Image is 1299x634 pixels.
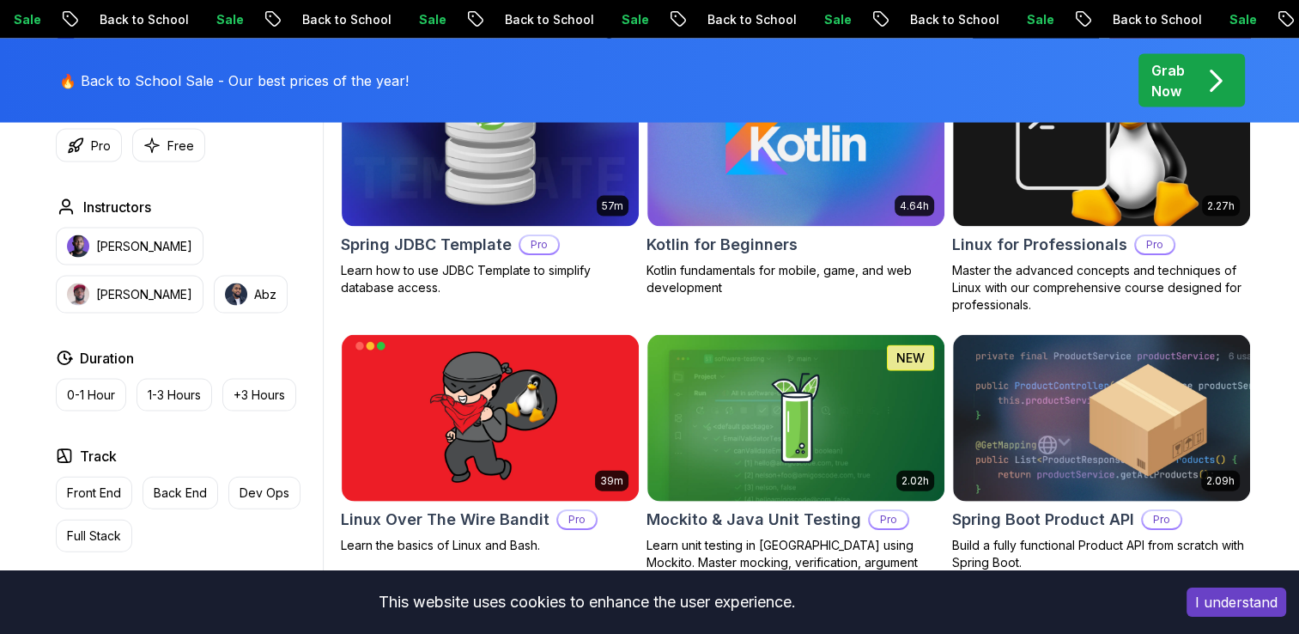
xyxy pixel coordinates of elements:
h2: Instructors [83,197,151,217]
p: Build a fully functional Product API from scratch with Spring Boot. [952,537,1251,571]
p: Pro [1143,511,1181,528]
a: Kotlin for Beginners card4.64hKotlin for BeginnersKotlin fundamentals for mobile, game, and web d... [646,59,945,296]
a: Spring Boot Product API card2.09hSpring Boot Product APIProBuild a fully functional Product API f... [952,334,1251,571]
p: Kotlin fundamentals for mobile, game, and web development [646,262,945,296]
p: +3 Hours [234,387,285,404]
button: Accept cookies [1187,588,1286,617]
button: Dev Ops [228,477,300,509]
img: Spring JDBC Template card [342,60,639,227]
p: Sale [810,11,865,28]
button: Back End [143,477,218,509]
p: 1-3 Hours [148,387,201,404]
a: Spring JDBC Template card57mSpring JDBC TemplateProLearn how to use JDBC Template to simplify dat... [341,59,640,296]
img: instructor img [67,235,89,258]
p: 4.64h [900,199,929,213]
button: 0-1 Hour [56,379,126,411]
p: Back to School [1098,11,1215,28]
img: Mockito & Java Unit Testing card [647,335,944,502]
img: instructor img [225,283,247,306]
img: Spring Boot Product API card [953,335,1250,502]
h2: Duration [80,348,134,369]
p: NEW [896,350,925,367]
button: 1-3 Hours [137,379,212,411]
img: Linux Over The Wire Bandit card [342,335,639,502]
p: Back to School [490,11,607,28]
button: +3 Hours [222,379,296,411]
img: instructor img [67,283,89,306]
p: 0-1 Hour [67,387,115,404]
h2: Kotlin for Beginners [646,233,798,257]
p: Back End [154,485,207,502]
p: Back to School [693,11,810,28]
p: Pro [520,236,558,253]
h2: Linux for Professionals [952,233,1127,257]
p: Free [167,137,194,155]
p: Pro [558,511,596,528]
p: Sale [607,11,662,28]
p: Sale [1012,11,1067,28]
p: Dev Ops [240,485,289,502]
p: Abz [254,286,276,303]
p: Pro [870,511,907,528]
button: instructor img[PERSON_NAME] [56,228,203,265]
button: instructor imgAbz [214,276,288,314]
button: Full Stack [56,520,132,552]
p: Sale [1215,11,1270,28]
p: Grab Now [1151,60,1185,101]
p: Master the advanced concepts and techniques of Linux with our comprehensive course designed for p... [952,262,1251,314]
img: Kotlin for Beginners card [647,60,944,227]
button: Front End [56,477,132,509]
p: [PERSON_NAME] [96,238,192,255]
p: 2.02h [901,474,929,488]
p: 39m [600,474,623,488]
img: Linux for Professionals card [953,60,1250,227]
p: Back to School [895,11,1012,28]
h2: Spring Boot Product API [952,508,1134,532]
p: Full Stack [67,527,121,545]
p: Sale [202,11,257,28]
p: 2.27h [1207,199,1235,213]
p: 2.09h [1206,474,1235,488]
h2: Track [80,446,117,466]
h2: Spring JDBC Template [341,233,512,257]
h2: Linux Over The Wire Bandit [341,508,549,532]
p: Back to School [85,11,202,28]
p: Learn how to use JDBC Template to simplify database access. [341,262,640,296]
p: Front End [67,485,121,502]
button: instructor img[PERSON_NAME] [56,276,203,314]
h2: Mockito & Java Unit Testing [646,508,861,532]
p: Pro [91,137,111,155]
a: Linux for Professionals card2.27hLinux for ProfessionalsProMaster the advanced concepts and techn... [952,59,1251,314]
a: Linux Over The Wire Bandit card39mLinux Over The Wire BanditProLearn the basics of Linux and Bash. [341,334,640,554]
div: This website uses cookies to enhance the user experience. [13,583,1161,621]
p: 57m [602,199,623,213]
p: Learn unit testing in [GEOGRAPHIC_DATA] using Mockito. Master mocking, verification, argument cap... [646,537,945,606]
p: Back to School [288,11,404,28]
button: Pro [56,129,122,162]
p: [PERSON_NAME] [96,286,192,303]
p: 🔥 Back to School Sale - Our best prices of the year! [59,70,409,91]
p: Pro [1136,236,1174,253]
p: Learn the basics of Linux and Bash. [341,537,640,554]
a: Mockito & Java Unit Testing card2.02hNEWMockito & Java Unit TestingProLearn unit testing in [GEOG... [646,334,945,606]
p: Sale [404,11,459,28]
button: Free [132,129,205,162]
